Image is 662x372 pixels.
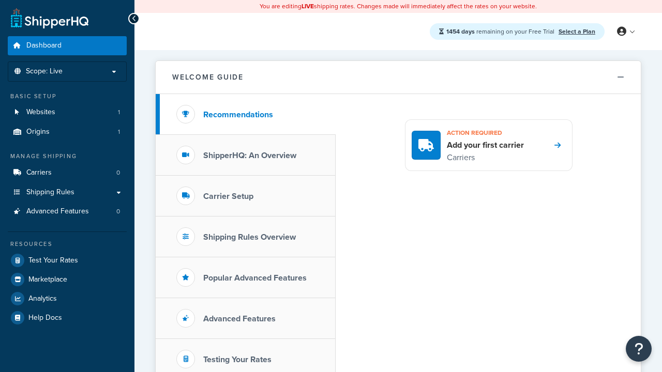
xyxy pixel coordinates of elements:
[8,103,127,122] li: Websites
[626,336,652,362] button: Open Resource Center
[447,139,524,151] h4: Add your first carrier
[8,103,127,122] a: Websites1
[203,355,272,364] h3: Testing Your Rates
[8,183,127,202] a: Shipping Rules
[203,192,253,201] h3: Carrier Setup
[26,207,89,216] span: Advanced Features
[28,295,57,303] span: Analytics
[172,73,244,81] h2: Welcome Guide
[28,275,67,284] span: Marketplace
[156,61,641,94] button: Welcome Guide
[203,151,296,160] h3: ShipperHQ: An Overview
[26,168,52,177] span: Carriers
[446,27,556,36] span: remaining on your Free Trial
[8,251,127,270] a: Test Your Rates
[26,108,55,117] span: Websites
[8,289,127,308] a: Analytics
[302,2,314,11] b: LIVE
[8,122,127,142] a: Origins1
[8,163,127,182] li: Carriers
[26,41,62,50] span: Dashboard
[203,314,276,323] h3: Advanced Features
[8,202,127,221] a: Advanced Features0
[8,202,127,221] li: Advanced Features
[559,27,595,36] a: Select a Plan
[203,273,307,283] h3: Popular Advanced Features
[203,110,273,119] h3: Recommendations
[116,207,120,216] span: 0
[8,270,127,289] a: Marketplace
[116,168,120,177] span: 0
[446,27,475,36] strong: 1454 days
[26,188,74,197] span: Shipping Rules
[8,36,127,55] a: Dashboard
[118,108,120,117] span: 1
[26,128,50,136] span: Origins
[203,233,296,242] h3: Shipping Rules Overview
[447,126,524,139] h3: Action required
[28,256,78,265] span: Test Your Rates
[118,128,120,136] span: 1
[26,67,63,76] span: Scope: Live
[8,163,127,182] a: Carriers0
[8,308,127,327] a: Help Docs
[8,122,127,142] li: Origins
[8,240,127,249] div: Resources
[8,152,127,161] div: Manage Shipping
[8,92,127,101] div: Basic Setup
[28,314,62,322] span: Help Docs
[447,151,524,164] p: Carriers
